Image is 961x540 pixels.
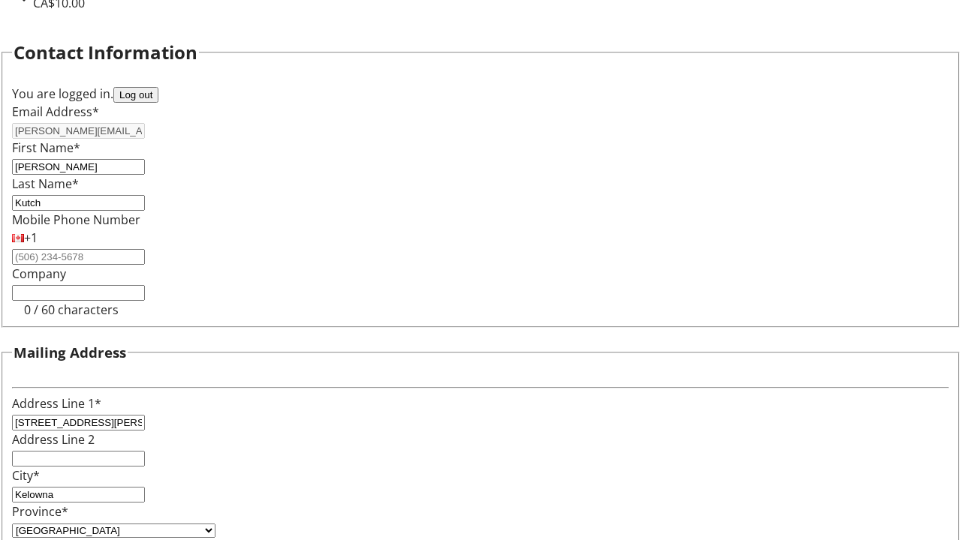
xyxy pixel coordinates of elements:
[12,487,145,502] input: City
[12,265,66,282] label: Company
[12,503,68,520] label: Province*
[12,139,80,156] label: First Name*
[12,85,949,103] div: You are logged in.
[12,249,145,265] input: (506) 234-5678
[12,103,99,120] label: Email Address*
[12,415,145,430] input: Address
[12,395,101,412] label: Address Line 1*
[12,175,79,192] label: Last Name*
[24,301,119,318] tr-character-limit: 0 / 60 characters
[113,87,158,103] button: Log out
[12,431,95,448] label: Address Line 2
[14,39,197,66] h2: Contact Information
[14,342,126,363] h3: Mailing Address
[12,467,40,484] label: City*
[12,211,140,228] label: Mobile Phone Number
